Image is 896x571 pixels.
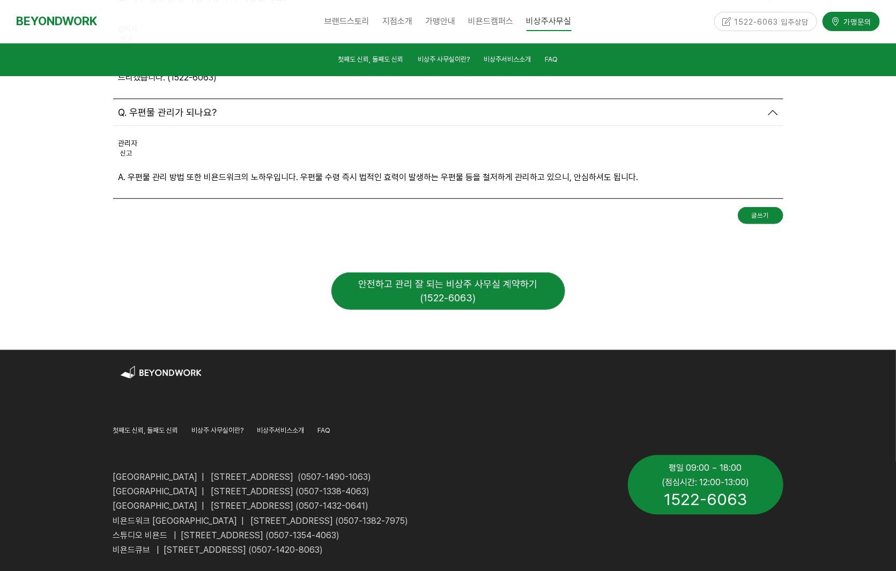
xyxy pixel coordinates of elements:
span: 비상주 사무실이란? [192,426,244,434]
span: (점심시간: 12:00-13:00) [662,477,749,487]
a: 비상주사무실 [520,8,578,35]
span: 첫째도 신뢰, 둘째도 신뢰 [113,426,179,434]
span: 첫째도 신뢰, 둘째도 신뢰 [338,55,403,63]
span: 비욘드큐브 | [STREET_ADDRESS] (0507-1420-8063) [113,545,323,555]
a: 첫째도 신뢰, 둘째도 신뢰 [338,54,403,68]
a: 첫째도 신뢰, 둘째도 신뢰 [113,425,179,439]
span: 비상주 사무실이란? [418,55,470,63]
span: 비상주서비스소개 [484,55,531,63]
a: 비상주서비스소개 [257,425,305,439]
span: 브랜드스토리 [325,16,370,26]
span: 1522-6063 [664,490,747,509]
a: 비상주 사무실이란? [192,425,244,439]
span: 평일 09:00 ~ 18:00 [669,463,742,473]
a: 가맹문의 [823,12,880,31]
a: 비욘드캠퍼스 [462,8,520,35]
span: [GEOGRAPHIC_DATA] | [STREET_ADDRESS] (0507-1338-4063) [113,486,370,496]
span: [GEOGRAPHIC_DATA] | [STREET_ADDRESS] (0507-1490-1063) [113,472,372,482]
span: FAQ [545,55,558,63]
a: FAQ [318,425,331,439]
span: 가맹안내 [426,16,456,26]
a: 신고 [121,149,132,157]
span: 가맹문의 [840,16,871,27]
span: 비욘드캠퍼스 [469,16,514,26]
a: 비상주서비스소개 [484,54,531,68]
div: 관리자 [119,138,138,149]
a: 지점소개 [376,8,419,35]
span: 지점소개 [383,16,413,26]
span: 비상주사무실 [527,12,572,31]
span: 비욘드워크 [GEOGRAPHIC_DATA] | [STREET_ADDRESS] (0507-1382-7975) [113,516,409,526]
a: 비상주 사무실이란? [418,54,470,68]
p: A. 우편물 관리 방법 또한 비욘드워크의 노하우입니다. 우편물 수령 즉시 법적인 효력이 발생하는 우편물 등을 철저하게 관리하고 있으니, 안심하셔도 됩니다. [119,170,778,184]
a: 가맹안내 [419,8,462,35]
a: 브랜드스토리 [319,8,376,35]
a: BEYONDWORK [16,11,97,31]
a: FAQ [545,54,558,68]
span: [GEOGRAPHIC_DATA] | [STREET_ADDRESS] (0507-1432-0641) [113,501,369,511]
span: Q. 우편물 관리가 되나요? [119,107,217,118]
span: 비상주서비스소개 [257,426,305,434]
span: 스튜디오 비욘드 | [STREET_ADDRESS] (0507-1354-4063) [113,530,340,540]
span: FAQ [318,426,331,434]
a: 글쓰기 [738,207,783,224]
